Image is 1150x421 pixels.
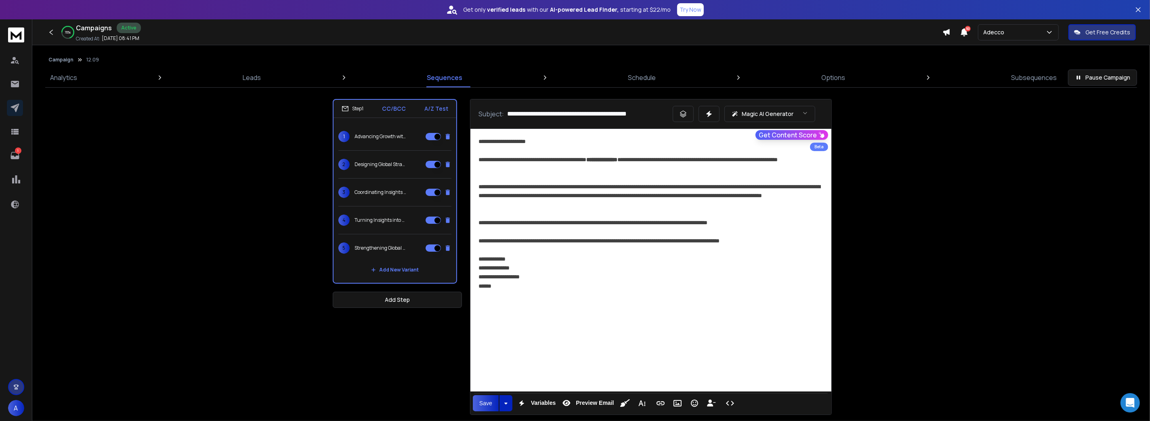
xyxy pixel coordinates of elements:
button: Preview Email [559,395,615,411]
button: Save [473,395,499,411]
div: Open Intercom Messenger [1121,393,1140,413]
p: 12.09 [86,57,99,63]
button: Add Step [333,292,462,308]
button: More Text [634,395,650,411]
strong: verified leads [487,6,525,14]
p: Subsequences [1011,73,1057,82]
button: Insert Unsubscribe Link [704,395,719,411]
button: Code View [722,395,738,411]
p: Schedule [628,73,656,82]
p: Strengthening Global Impact through Strategic Collaboration [355,245,406,251]
p: Coordinating Insights into Global Growth Execution [355,189,406,196]
p: Get only with our starting at $22/mo [463,6,671,14]
div: Beta [810,143,828,151]
button: Emoticons [687,395,702,411]
a: Leads [238,68,266,87]
strong: AI-powered Lead Finder, [550,6,619,14]
span: 5 [338,242,350,254]
p: Turning Insights into Scalable Global Marketing Practices [355,217,406,223]
p: Created At: [76,36,100,42]
span: Preview Email [574,400,615,406]
button: Campaign [48,57,73,63]
span: 3 [338,187,350,198]
button: Try Now [677,3,704,16]
p: CC/BCC [382,105,406,113]
h1: Campaigns [76,23,112,33]
p: Get Free Credits [1085,28,1130,36]
p: Adecco [983,28,1007,36]
p: Options [822,73,846,82]
button: Magic AI Generator [724,106,815,122]
button: Variables [514,395,558,411]
a: Sequences [422,68,467,87]
a: 1 [7,147,23,164]
button: Add New Variant [365,262,425,278]
button: Insert Image (Ctrl+P) [670,395,685,411]
li: Step1CC/BCCA/Z Test1Advancing Growth with Data and Market Integration2Designing Global Strategies... [333,99,457,284]
p: 70 % [65,30,71,35]
img: logo [8,27,24,42]
button: Get Free Credits [1068,24,1136,40]
div: Step 1 [342,105,363,112]
button: Get Content Score [755,130,828,140]
span: Variables [529,400,558,406]
p: Leads [243,73,261,82]
p: Subject: [478,109,504,119]
span: 2 [338,159,350,170]
p: 1 [15,147,21,154]
button: Insert Link (Ctrl+K) [653,395,668,411]
button: Clean HTML [617,395,633,411]
a: Analytics [45,68,82,87]
p: Advancing Growth with Data and Market Integration [355,133,406,140]
span: 50 [965,26,971,32]
p: Analytics [50,73,77,82]
a: Subsequences [1006,68,1062,87]
div: Active [117,23,141,33]
p: Designing Global Strategies for Sustainable Growth [355,161,406,168]
p: A/Z Test [424,105,448,113]
p: Try Now [680,6,701,14]
button: Pause Campaign [1068,69,1137,86]
a: Options [817,68,850,87]
button: A [8,400,24,416]
span: 1 [338,131,350,142]
span: 4 [338,215,350,226]
p: Sequences [427,73,462,82]
p: [DATE] 08:41 PM [102,35,139,42]
p: Magic AI Generator [742,110,793,118]
a: Schedule [623,68,661,87]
